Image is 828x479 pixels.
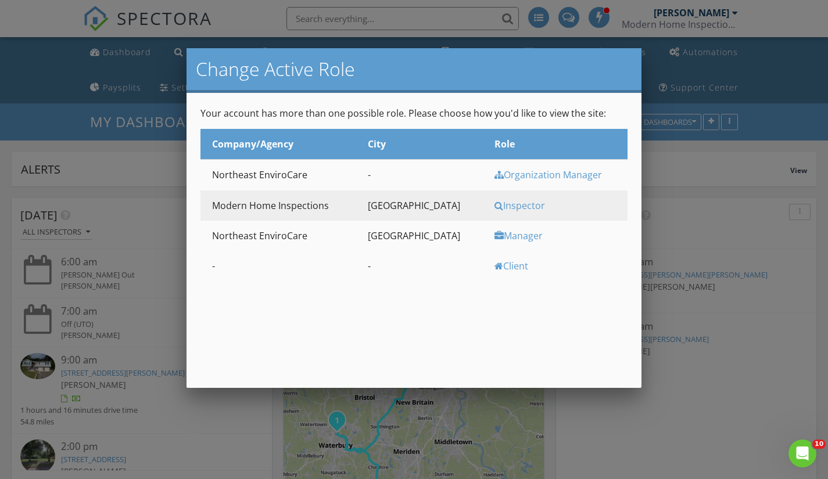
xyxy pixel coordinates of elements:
td: Northeast EnviroCare [200,221,356,251]
th: City [356,129,483,160]
span: 10 [812,440,826,449]
div: Client [494,260,625,272]
p: Your account has more than one possible role. Please choose how you'd like to view the site: [200,107,628,120]
td: [GEOGRAPHIC_DATA] [356,221,483,251]
td: - [356,251,483,281]
td: - [356,160,483,190]
th: Role [483,129,628,160]
h2: Change Active Role [196,57,633,81]
th: Company/Agency [200,129,356,160]
div: Organization Manager [494,168,625,181]
td: - [200,251,356,281]
td: [GEOGRAPHIC_DATA] [356,190,483,221]
iframe: Intercom live chat [788,440,816,467]
div: Inspector [494,199,625,212]
td: Northeast EnviroCare [200,160,356,190]
div: Manager [494,229,625,242]
td: Modern Home Inspections [200,190,356,221]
